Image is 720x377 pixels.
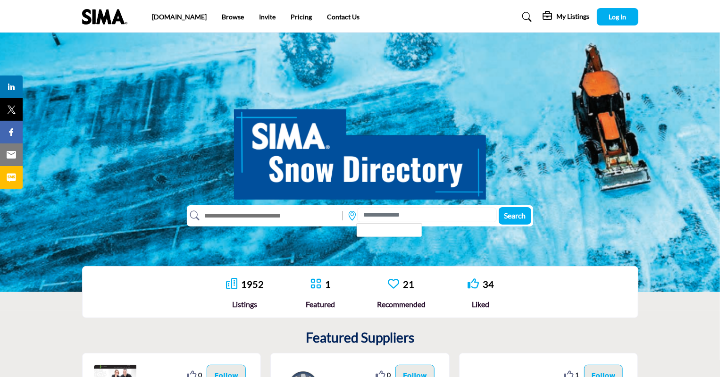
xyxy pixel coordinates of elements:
a: Invite [259,13,276,21]
a: 34 [483,278,494,290]
div: Listings [226,299,264,310]
button: Log In [597,8,638,25]
div: Featured [306,299,335,310]
span: Search [504,211,526,220]
a: Search [513,9,538,25]
h2: Featured Suppliers [306,330,414,346]
a: Browse [222,13,244,21]
a: 21 [403,278,414,290]
span: Log In [609,13,626,21]
a: 1 [325,278,331,290]
div: Recommended [377,299,426,310]
img: Site Logo [82,9,132,25]
div: Liked [468,299,494,310]
img: SIMA Snow Directory [234,99,486,200]
a: Contact Us [327,13,360,21]
a: Pricing [291,13,312,21]
h5: My Listings [557,12,590,21]
i: Go to Liked [468,278,479,289]
div: My Listings [543,11,590,23]
a: 1952 [241,278,264,290]
a: Go to Recommended [388,278,399,291]
a: [DOMAIN_NAME] [152,13,207,21]
a: Go to Featured [310,278,321,291]
img: Rectangle%203585.svg [340,209,345,223]
button: Search [499,207,531,225]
